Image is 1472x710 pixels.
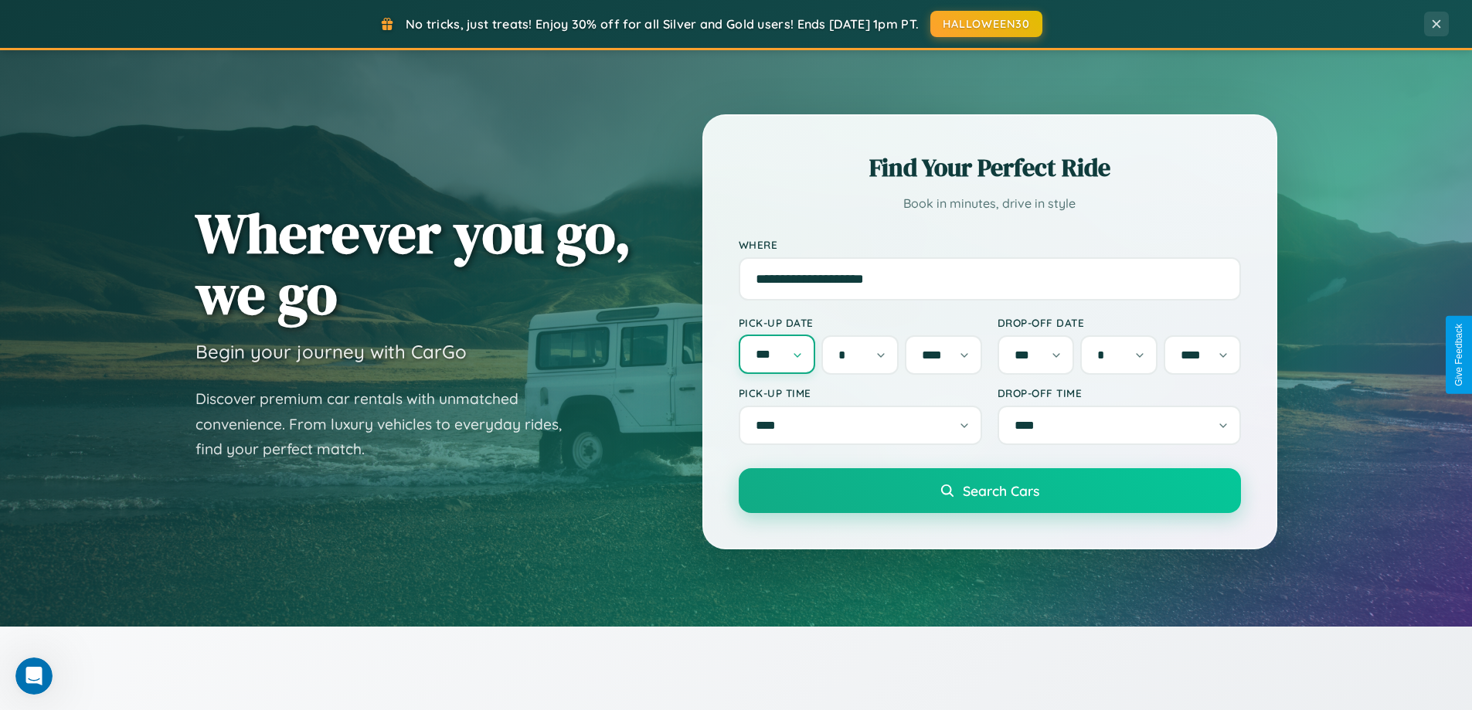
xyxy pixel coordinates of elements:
div: Give Feedback [1453,324,1464,386]
button: HALLOWEEN30 [930,11,1042,37]
iframe: Intercom live chat [15,657,53,695]
p: Book in minutes, drive in style [739,192,1241,215]
span: Search Cars [963,482,1039,499]
label: Where [739,238,1241,251]
button: Search Cars [739,468,1241,513]
p: Discover premium car rentals with unmatched convenience. From luxury vehicles to everyday rides, ... [195,386,582,462]
span: No tricks, just treats! Enjoy 30% off for all Silver and Gold users! Ends [DATE] 1pm PT. [406,16,919,32]
h3: Begin your journey with CarGo [195,340,467,363]
label: Drop-off Date [998,316,1241,329]
label: Drop-off Time [998,386,1241,399]
label: Pick-up Date [739,316,982,329]
h2: Find Your Perfect Ride [739,151,1241,185]
h1: Wherever you go, we go [195,202,631,324]
label: Pick-up Time [739,386,982,399]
